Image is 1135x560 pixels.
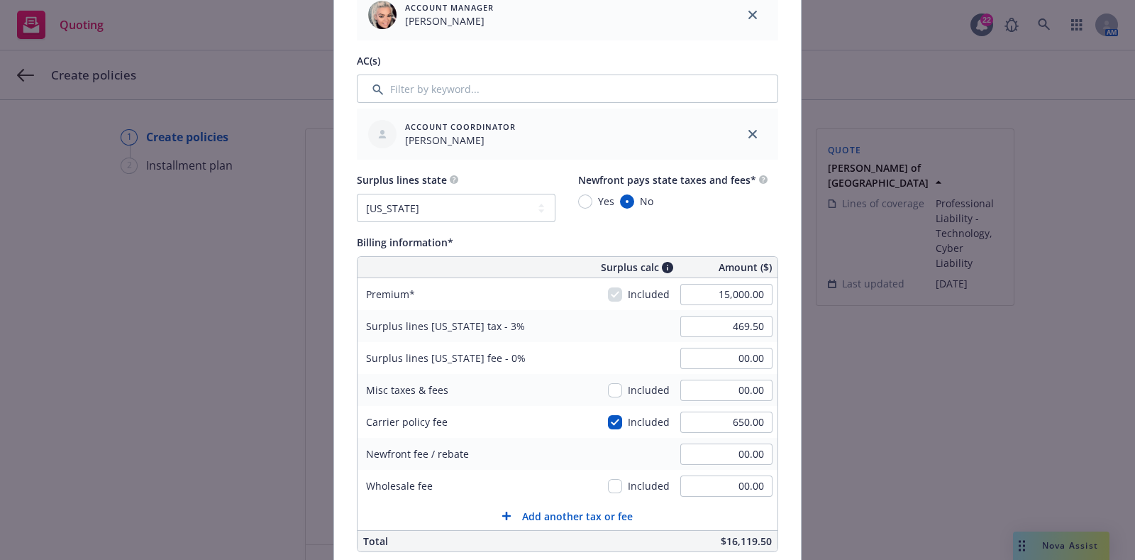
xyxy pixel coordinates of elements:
[620,194,634,209] input: No
[366,479,433,493] span: Wholesale fee
[366,351,526,365] span: Surplus lines [US_STATE] fee - 0%
[405,1,494,13] span: Account Manager
[366,287,415,301] span: Premium
[357,54,380,67] span: AC(s)
[522,509,633,524] span: Add another tax or fee
[357,173,447,187] span: Surplus lines state
[366,447,469,461] span: Newfront fee / rebate
[628,383,670,397] span: Included
[744,6,761,23] a: close
[628,414,670,429] span: Included
[601,260,659,275] span: Surplus calc
[578,173,756,187] span: Newfront pays state taxes and fees*
[680,284,773,305] input: 0.00
[366,319,525,333] span: Surplus lines [US_STATE] tax - 3%
[366,383,448,397] span: Misc taxes & fees
[357,75,778,103] input: Filter by keyword...
[744,126,761,143] a: close
[640,194,653,209] span: No
[358,502,777,530] button: Add another tax or fee
[628,287,670,302] span: Included
[598,194,614,209] span: Yes
[578,194,592,209] input: Yes
[719,260,772,275] span: Amount ($)
[680,476,773,497] input: 0.00
[680,316,773,337] input: 0.00
[405,133,516,148] span: [PERSON_NAME]
[366,415,448,429] span: Carrier policy fee
[368,1,397,29] img: employee photo
[721,534,772,548] span: $16,119.50
[628,478,670,493] span: Included
[405,121,516,133] span: Account Coordinator
[680,412,773,433] input: 0.00
[363,534,388,548] span: Total
[680,380,773,401] input: 0.00
[680,444,773,465] input: 0.00
[680,348,773,369] input: 0.00
[405,13,494,28] span: [PERSON_NAME]
[357,236,453,249] span: Billing information*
